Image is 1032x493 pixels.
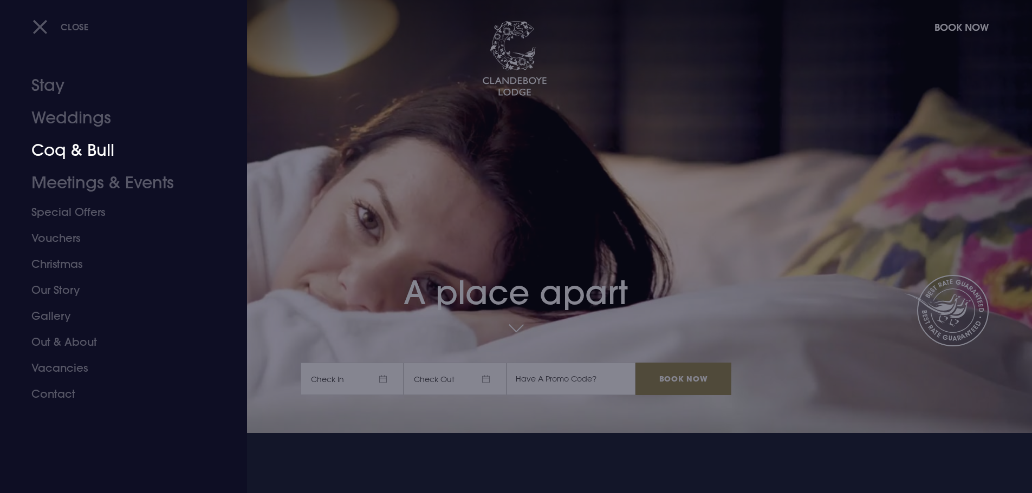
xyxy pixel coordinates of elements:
[31,199,203,225] a: Special Offers
[31,381,203,407] a: Contact
[31,277,203,303] a: Our Story
[31,134,203,167] a: Coq & Bull
[31,329,203,355] a: Out & About
[31,69,203,102] a: Stay
[31,355,203,381] a: Vacancies
[31,303,203,329] a: Gallery
[61,21,89,32] span: Close
[31,167,203,199] a: Meetings & Events
[31,251,203,277] a: Christmas
[31,102,203,134] a: Weddings
[33,16,89,38] button: Close
[31,225,203,251] a: Vouchers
